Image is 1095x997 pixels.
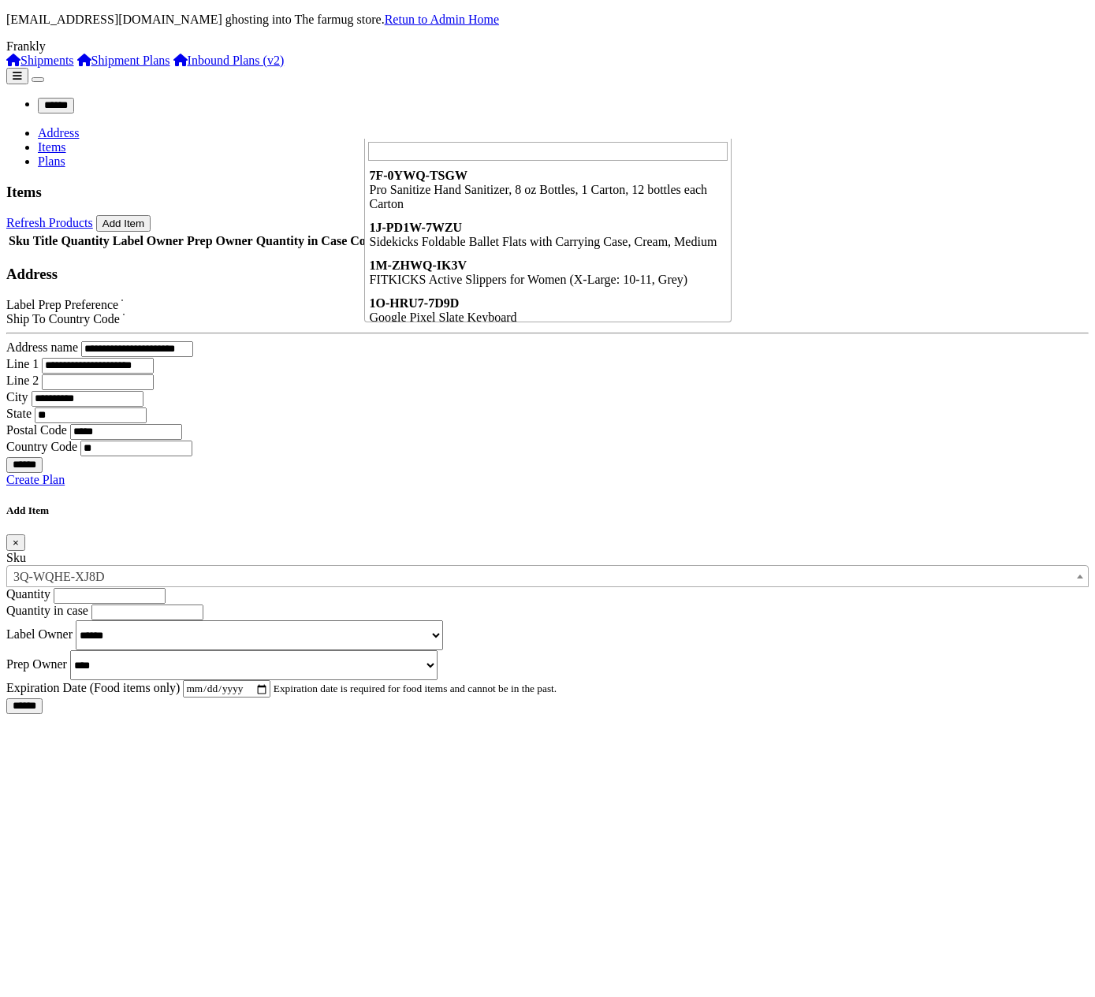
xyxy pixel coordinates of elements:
strong: 1J-PD1W-7WZU [370,221,463,234]
label: Postal Code [6,423,67,437]
a: Address [38,126,79,140]
th: Prep Owner [186,233,254,249]
label: Country Code [6,440,77,453]
li: Google Pixel Slate Keyboard [365,292,731,329]
a: Plans [38,154,65,168]
h5: Add Item [6,504,1089,517]
th: Condition [349,233,404,249]
label: Line 1 [6,357,39,370]
th: Quantity [60,233,110,249]
a: Items [38,140,66,154]
button: Add Item [96,215,151,232]
th: Sku [8,233,31,249]
input: Search [368,142,728,161]
li: Sidekicks Foldable Ballet Flats with Carrying Case, Cream, Medium [365,216,731,254]
div: Sidekicks Foldable Ballet Flats with Carrying Case, Cream, Medium [370,235,726,249]
p: [EMAIL_ADDRESS][DOMAIN_NAME] ghosting into The farmug store. [6,13,1089,27]
a: Shipment Plans [77,54,170,67]
label: City [6,390,28,404]
h3: Items [6,184,1089,201]
label: Label Owner [6,627,73,641]
div: Google Pixel Slate Keyboard [370,311,726,325]
label: Label Prep Preference [6,298,118,311]
button: Toggle navigation [32,77,44,82]
label: Quantity [6,587,50,601]
label: Sku [6,551,26,564]
a: Refresh Products [6,216,93,229]
label: Quantity in case [6,604,88,617]
a: Inbound Plans (v2) [173,54,285,67]
th: Quantity in Case [255,233,348,249]
strong: 7F-0YWQ-TSGW [370,169,467,182]
strong: 1M-ZHWQ-IK3V [370,259,467,272]
a: Retun to Admin Home [385,13,499,26]
span: × [13,537,19,549]
li: Pro Sanitize Hand Sanitizer, 8 oz Bottles, 1 Carton, 12 bottles each Carton [365,164,731,216]
a: Shipments [6,54,74,67]
label: Ship To Country Code [6,312,120,326]
li: FITKICKS Active Slippers for Women (X-Large: 10-11, Grey) [365,254,731,292]
h3: Address [6,266,1089,283]
label: Address name [6,340,78,354]
button: Close [6,534,25,551]
a: Create Plan [6,473,65,486]
div: Pro Sanitize Hand Sanitizer, 8 oz Bottles, 1 Carton, 12 bottles each Carton [370,183,726,211]
div: FITKICKS Active Slippers for Women (X-Large: 10-11, Grey) [370,273,726,287]
th: Title [32,233,59,249]
th: Label Owner [112,233,184,249]
label: Line 2 [6,374,39,387]
strong: 1O-HRU7-7D9D [370,296,460,310]
label: State [6,407,32,420]
label: Prep Owner [6,657,67,671]
span: Google - Pixel 3a XL with 64GB Memory Cell Phone (Unlocked) - Purple-ish [7,566,1088,588]
label: Expiration Date (Food items only) [6,681,180,694]
small: Expiration date is required for food items and cannot be in the past. [274,683,557,694]
div: Frankly [6,39,1089,54]
span: Google - Pixel 3a XL with 64GB Memory Cell Phone (Unlocked) - Purple-ish [6,565,1089,587]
